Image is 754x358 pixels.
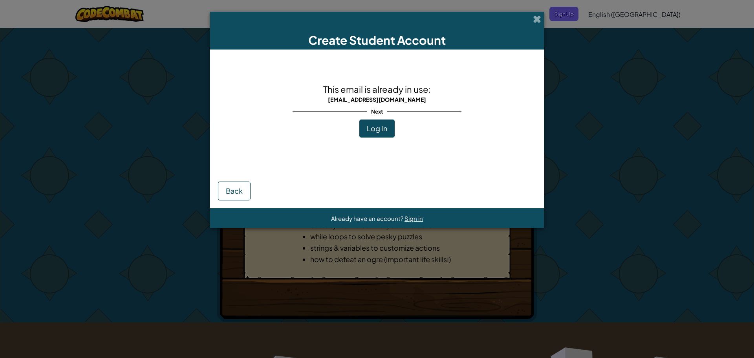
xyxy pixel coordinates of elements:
a: Sign in [404,215,423,222]
span: This email is already in use: [323,84,431,95]
button: Log In [359,119,395,138]
span: Log In [367,124,387,133]
span: Already have an account? [331,215,404,222]
span: Back [226,186,243,195]
span: Create Student Account [308,33,446,48]
span: Next [367,106,387,117]
span: [EMAIL_ADDRESS][DOMAIN_NAME] [328,96,426,103]
button: Back [218,182,251,200]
